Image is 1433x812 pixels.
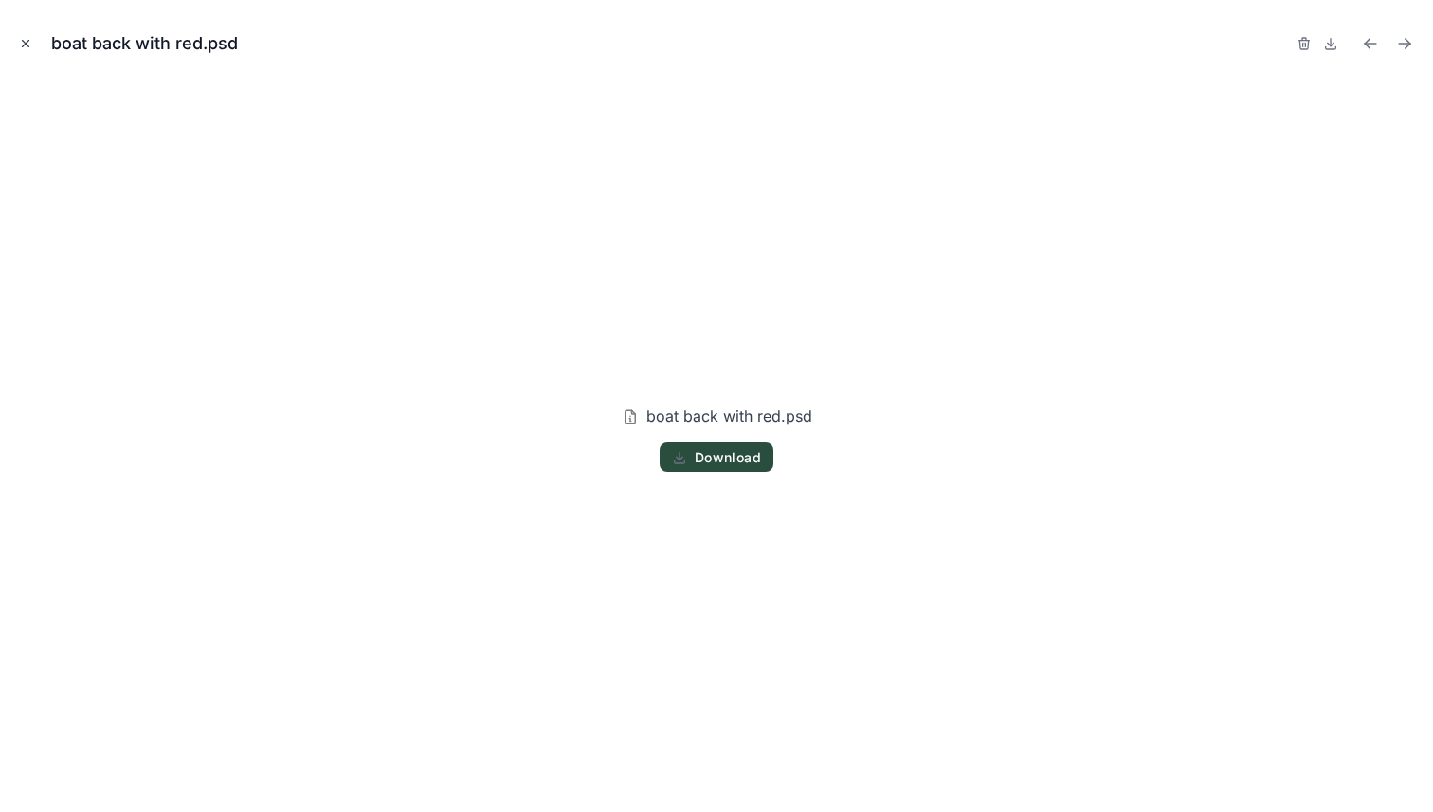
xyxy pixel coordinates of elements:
div: boat back with red.psd [51,30,253,57]
button: Next file [1391,30,1418,57]
span: Download [695,449,761,466]
button: Close modal [15,33,36,54]
button: Download [660,442,773,473]
span: boat back with red.psd [646,406,812,425]
button: Previous file [1357,30,1384,57]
